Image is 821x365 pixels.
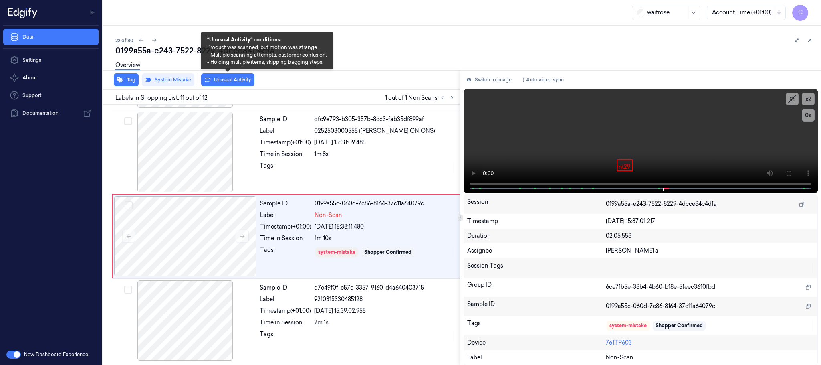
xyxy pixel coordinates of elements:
[260,115,311,124] div: Sample ID
[3,29,99,45] a: Data
[314,295,363,304] span: 9210315330485128
[260,284,311,292] div: Sample ID
[115,45,815,56] div: 0199a55a-e243-7522-8229-4dcce84c4dfa
[315,223,455,231] div: [DATE] 15:38:11.480
[802,109,815,122] button: 0s
[142,73,194,86] button: System Mistake
[125,201,133,209] button: Select row
[260,318,311,327] div: Time in Session
[467,232,606,240] div: Duration
[467,319,606,332] div: Tags
[3,52,99,68] a: Settings
[114,73,139,86] button: Tag
[314,150,455,158] div: 1m 8s
[260,295,311,304] div: Label
[802,93,815,105] button: x2
[315,234,455,243] div: 1m 10s
[260,150,311,158] div: Time in Session
[260,234,311,243] div: Time in Session
[464,73,515,86] button: Switch to image
[606,217,814,225] div: [DATE] 15:37:01.217
[467,281,606,294] div: Group ID
[656,322,703,329] div: Shopper Confirmed
[3,70,99,86] button: About
[314,115,455,124] div: dfc9e793-b305-357b-8cc3-fab35df899af
[314,307,455,315] div: [DATE] 15:39:02.955
[86,6,99,19] button: Toggle Navigation
[260,307,311,315] div: Timestamp (+01:00)
[115,94,208,102] span: Labels In Shopping List: 11 out of 12
[606,232,814,240] div: 02:05.558
[385,93,457,103] span: 1 out of 1 Non Scans
[314,138,455,147] div: [DATE] 15:38:09.485
[260,199,311,208] div: Sample ID
[518,73,567,86] button: Auto video sync
[609,322,647,329] div: system-mistake
[260,223,311,231] div: Timestamp (+01:00)
[318,249,355,256] div: system-mistake
[115,37,133,44] span: 22 of 80
[315,211,342,219] span: Non-Scan
[467,339,606,347] div: Device
[115,61,140,70] a: Overview
[606,283,715,291] span: 6ce71b5e-38b4-4b60-b18e-5feec3610fbd
[124,286,132,294] button: Select row
[467,198,606,211] div: Session
[260,330,311,343] div: Tags
[260,211,311,219] div: Label
[467,247,606,255] div: Assignee
[260,127,311,135] div: Label
[606,353,633,362] span: Non-Scan
[314,127,435,135] span: 0252503000555 ([PERSON_NAME] ONIONS)
[606,247,814,255] div: [PERSON_NAME] a
[315,199,455,208] div: 0199a55c-060d-7c86-8164-37c11a64079c
[792,5,808,21] button: C
[3,87,99,103] a: Support
[606,200,717,208] span: 0199a55a-e243-7522-8229-4dcce84c4dfa
[314,284,455,292] div: d7c49f0f-c57e-3357-9160-d4a640403715
[467,217,606,225] div: Timestamp
[606,339,814,347] div: 761TP603
[124,117,132,125] button: Select row
[201,73,254,86] button: Unusual Activity
[606,302,715,310] span: 0199a55c-060d-7c86-8164-37c11a64079c
[467,300,606,313] div: Sample ID
[260,138,311,147] div: Timestamp (+01:00)
[3,105,99,121] a: Documentation
[260,246,311,259] div: Tags
[314,318,455,327] div: 2m 1s
[364,249,412,256] div: Shopper Confirmed
[467,353,606,362] div: Label
[467,262,606,274] div: Session Tags
[260,162,311,174] div: Tags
